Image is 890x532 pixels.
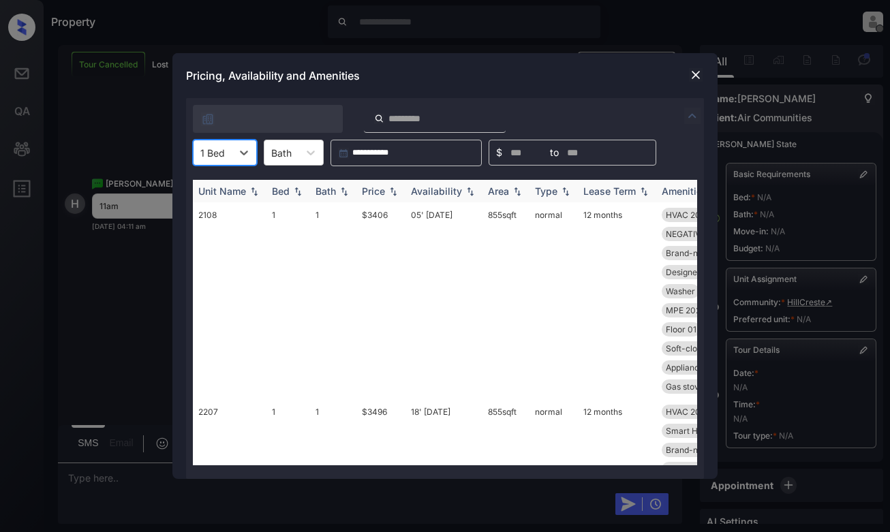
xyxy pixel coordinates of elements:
td: 1 [310,202,356,399]
div: Amenities [662,185,707,197]
img: sorting [637,187,651,196]
span: HVAC 2019 [666,210,709,220]
div: Bed [272,185,290,197]
span: Appliances Stai... [666,362,731,373]
span: $ [496,145,502,160]
img: close [689,68,703,82]
span: HVAC 2019 [666,407,709,417]
span: Brand-new Kitch... [666,248,737,258]
span: Air Conditioner [666,464,724,474]
div: Lease Term [583,185,636,197]
span: Designer Cabine... [666,267,736,277]
td: 12 months [578,202,656,399]
span: Brand-new Kitch... [666,445,737,455]
div: Type [535,185,557,197]
span: Floor 01 [666,324,696,334]
img: icon-zuma [374,112,384,125]
div: Area [488,185,509,197]
img: sorting [337,187,351,196]
td: 855 sqft [482,202,530,399]
span: Smart Home Ther... [666,426,741,436]
img: sorting [291,187,305,196]
td: 1 [266,202,310,399]
span: Soft-close Cabi... [666,343,732,354]
div: Pricing, Availability and Amenities [172,53,718,98]
img: sorting [559,187,572,196]
img: sorting [386,187,400,196]
span: Washer [666,286,695,296]
img: sorting [247,187,261,196]
td: 2108 [193,202,266,399]
img: sorting [510,187,524,196]
div: Availability [411,185,462,197]
td: $3406 [356,202,405,399]
span: MPE 2025 Hallwa... [666,305,740,315]
img: sorting [463,187,477,196]
span: NEGATIVE Dark/N... [666,229,741,239]
span: to [550,145,559,160]
div: Unit Name [198,185,246,197]
td: normal [530,202,578,399]
td: 05' [DATE] [405,202,482,399]
div: Bath [316,185,336,197]
div: Price [362,185,385,197]
span: Gas stove [666,381,704,392]
img: icon-zuma [201,112,215,126]
img: icon-zuma [684,108,701,124]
